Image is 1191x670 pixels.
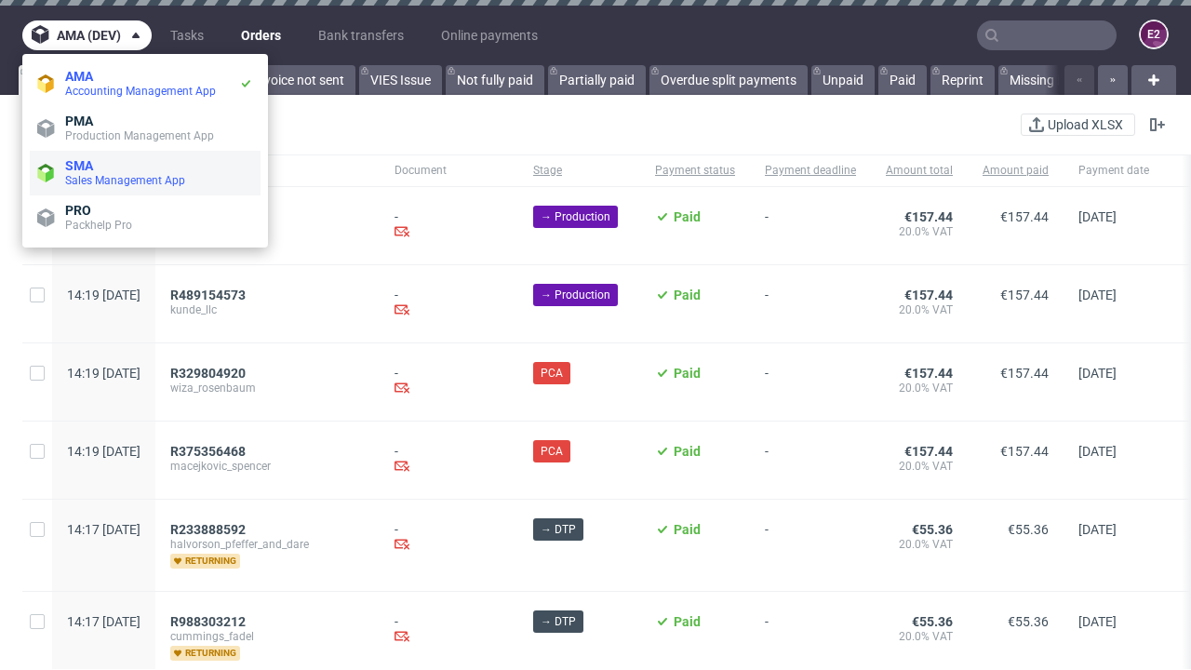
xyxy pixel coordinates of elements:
[1141,21,1167,47] figcaption: e2
[65,69,93,84] span: AMA
[65,219,132,232] span: Packhelp Pro
[1078,366,1117,381] span: [DATE]
[65,203,91,218] span: PRO
[912,522,953,537] span: €55.36
[170,444,249,459] a: R375356468
[655,163,735,179] span: Payment status
[674,366,701,381] span: Paid
[1000,444,1049,459] span: €157.44
[395,522,503,555] div: -
[930,65,995,95] a: Reprint
[170,444,246,459] span: R375356468
[765,163,856,179] span: Payment deadline
[170,381,365,395] span: wiza_rosenbaum
[446,65,544,95] a: Not fully paid
[765,366,856,398] span: -
[230,20,292,50] a: Orders
[395,444,503,476] div: -
[170,614,246,629] span: R988303212
[170,366,249,381] a: R329804920
[904,366,953,381] span: €157.44
[1078,163,1149,179] span: Payment date
[1078,209,1117,224] span: [DATE]
[1021,114,1135,136] button: Upload XLSX
[541,365,563,382] span: PCA
[886,537,953,552] span: 20.0% VAT
[170,522,246,537] span: R233888592
[541,521,576,538] span: → DTP
[170,629,365,644] span: cummings_fadel
[159,20,215,50] a: Tasks
[30,195,261,240] a: PROPackhelp Pro
[548,65,646,95] a: Partially paid
[57,29,121,42] span: ama (dev)
[541,208,610,225] span: → Production
[674,614,701,629] span: Paid
[307,20,415,50] a: Bank transfers
[1078,522,1117,537] span: [DATE]
[904,209,953,224] span: €157.44
[395,209,503,242] div: -
[983,163,1049,179] span: Amount paid
[67,444,141,459] span: 14:19 [DATE]
[22,20,152,50] button: ama (dev)
[170,302,365,317] span: kunde_llc
[65,174,185,187] span: Sales Management App
[395,288,503,320] div: -
[65,129,214,142] span: Production Management App
[1000,209,1049,224] span: €157.44
[886,629,953,644] span: 20.0% VAT
[170,646,240,661] span: returning
[886,224,953,239] span: 20.0% VAT
[904,288,953,302] span: €157.44
[533,163,625,179] span: Stage
[67,522,141,537] span: 14:17 [DATE]
[541,613,576,630] span: → DTP
[765,209,856,242] span: -
[541,287,610,303] span: → Production
[878,65,927,95] a: Paid
[395,366,503,398] div: -
[170,288,246,302] span: R489154573
[359,65,442,95] a: VIES Issue
[170,459,365,474] span: macejkovic_spencer
[242,65,355,95] a: Invoice not sent
[674,444,701,459] span: Paid
[1000,366,1049,381] span: €157.44
[1078,288,1117,302] span: [DATE]
[1008,614,1049,629] span: €55.36
[674,522,701,537] span: Paid
[765,614,856,661] span: -
[912,614,953,629] span: €55.36
[886,381,953,395] span: 20.0% VAT
[886,163,953,179] span: Amount total
[1078,444,1117,459] span: [DATE]
[67,288,141,302] span: 14:19 [DATE]
[765,444,856,476] span: -
[395,614,503,647] div: -
[904,444,953,459] span: €157.44
[65,85,216,98] span: Accounting Management App
[67,614,141,629] span: 14:17 [DATE]
[1078,614,1117,629] span: [DATE]
[30,151,261,195] a: SMASales Management App
[19,65,72,95] a: All
[674,209,701,224] span: Paid
[170,288,249,302] a: R489154573
[65,158,93,173] span: SMA
[886,459,953,474] span: 20.0% VAT
[541,443,563,460] span: PCA
[765,522,856,569] span: -
[1000,288,1049,302] span: €157.44
[886,302,953,317] span: 20.0% VAT
[1044,118,1127,131] span: Upload XLSX
[649,65,808,95] a: Overdue split payments
[170,522,249,537] a: R233888592
[765,288,856,320] span: -
[170,554,240,569] span: returning
[30,106,261,151] a: PMAProduction Management App
[170,537,365,552] span: halvorson_pfeffer_and_dare
[998,65,1108,95] a: Missing invoice
[811,65,875,95] a: Unpaid
[430,20,549,50] a: Online payments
